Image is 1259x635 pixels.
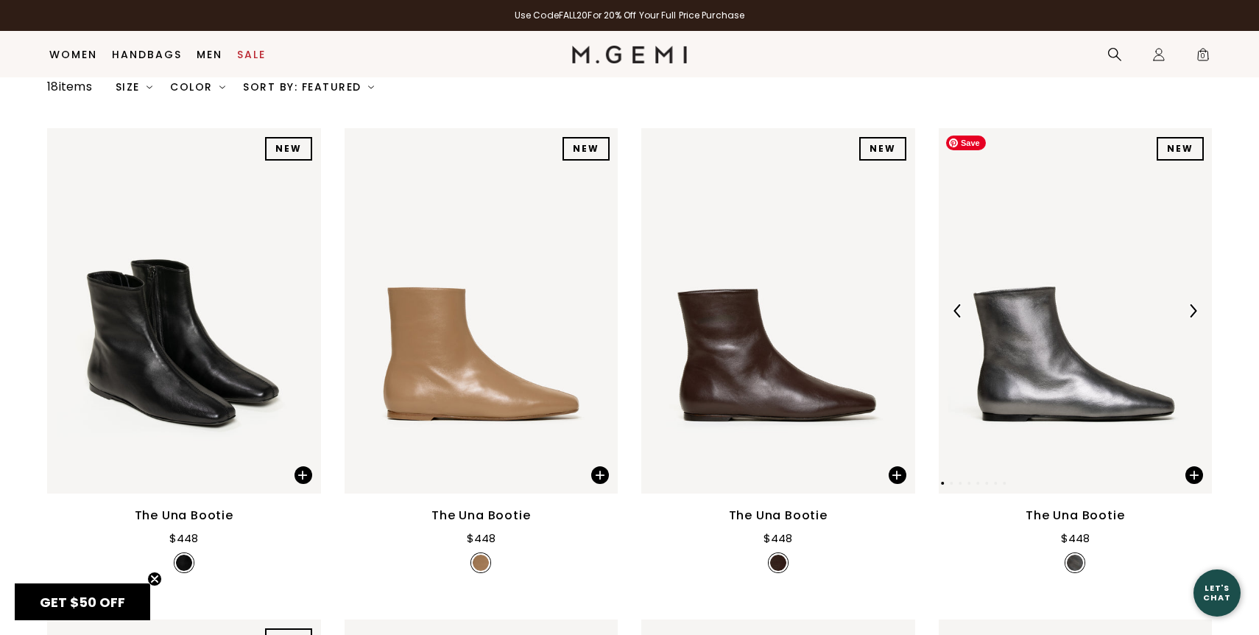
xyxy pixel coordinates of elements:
[49,49,97,60] a: Women
[345,128,618,578] a: The Una Bootie$448
[47,128,321,578] a: The Una Bootie$448
[729,507,828,525] div: The Una Bootie
[939,128,1213,578] a: Previous ArrowNext ArrowThe Una Bootie$448
[265,137,312,161] div: NEW
[135,507,233,525] div: The Una Bootie
[563,137,610,161] div: NEW
[40,593,125,611] span: GET $50 OFF
[939,128,1213,494] img: The Una Bootie
[1186,304,1199,317] img: Next Arrow
[763,530,792,547] div: $448
[169,530,198,547] div: $448
[559,9,588,21] strong: FALL20
[1067,555,1083,571] img: v_7402721181755_SWATCH_50x.jpg
[15,583,150,620] div: GET $50 OFFClose teaser
[116,81,153,93] div: Size
[243,81,374,93] div: Sort By: Featured
[47,128,321,494] img: The Una Bootie
[431,507,530,525] div: The Una Bootie
[147,84,152,90] img: chevron-down.svg
[345,128,618,494] img: The Una Bootie
[368,84,374,90] img: chevron-down.svg
[219,84,225,90] img: chevron-down.svg
[112,49,182,60] a: Handbags
[176,555,192,571] img: v_7402721083451_SWATCH_50x.jpg
[197,49,222,60] a: Men
[946,136,986,150] span: Save
[1061,530,1090,547] div: $448
[1196,50,1210,65] span: 0
[1157,137,1204,161] div: NEW
[770,555,786,571] img: v_7402721116219_SWATCH_50x.jpg
[572,46,688,63] img: M.Gemi
[859,137,906,161] div: NEW
[147,572,162,586] button: Close teaser
[1026,507,1124,525] div: The Una Bootie
[641,128,915,578] a: The Una Bootie$448
[473,555,489,571] img: v_7402721148987_SWATCH_50x.jpg
[170,81,225,93] div: Color
[237,49,266,60] a: Sale
[641,128,915,494] img: The Una Bootie
[467,530,496,547] div: $448
[1193,583,1241,602] div: Let's Chat
[47,78,92,96] div: 18 items
[951,304,964,317] img: Previous Arrow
